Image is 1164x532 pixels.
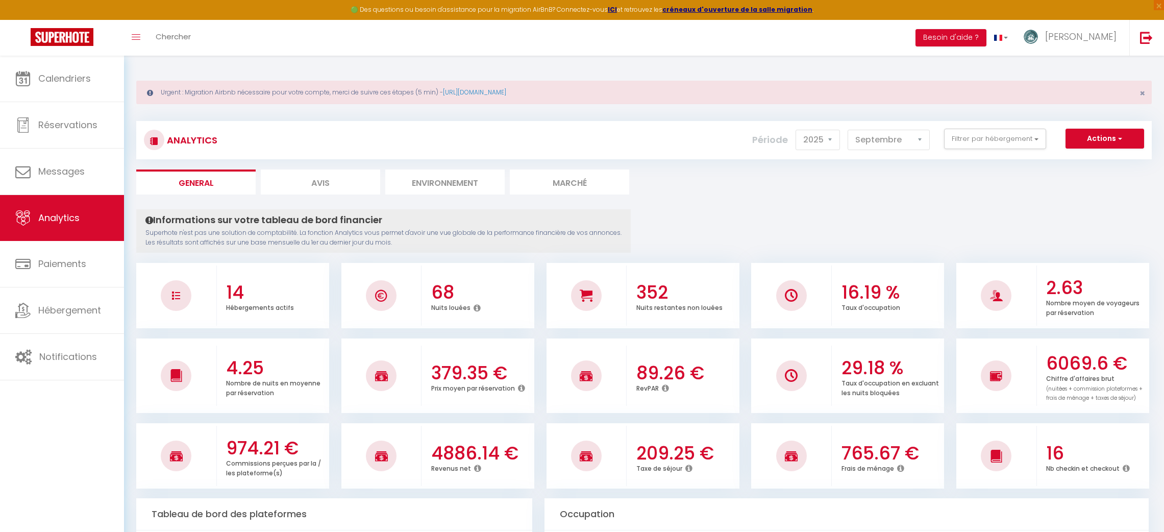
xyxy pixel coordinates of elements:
[148,20,199,56] a: Chercher
[38,118,97,131] span: Réservations
[431,443,532,464] h3: 4886.14 €
[136,81,1152,104] div: Urgent : Migration Airbnb nécessaire pour votre compte, merci de suivre ces étapes (5 min) -
[636,362,737,384] h3: 89.26 €
[1046,372,1143,402] p: Chiffre d'affaires brut
[261,170,380,195] li: Avis
[136,498,532,530] div: Tableau de bord des plateformes
[1046,297,1140,317] p: Nombre moyen de voyageurs par réservation
[1140,89,1145,98] button: Close
[841,282,942,303] h3: 16.19 %
[38,72,91,85] span: Calendriers
[608,5,617,14] a: ICI
[915,29,986,46] button: Besoin d'aide ?
[164,129,217,152] h3: Analytics
[431,382,515,393] p: Prix moyen par réservation
[1046,462,1120,473] p: Nb checkin et checkout
[385,170,505,195] li: Environnement
[841,301,900,312] p: Taux d'occupation
[38,257,86,270] span: Paiements
[145,214,622,226] h4: Informations sur votre tableau de bord financier
[39,350,97,363] span: Notifications
[136,170,256,195] li: General
[431,301,470,312] p: Nuits louées
[944,129,1046,149] button: Filtrer par hébergement
[431,282,532,303] h3: 68
[990,370,1003,382] img: NO IMAGE
[1016,20,1129,56] a: ... [PERSON_NAME]
[226,377,320,397] p: Nombre de nuits en moyenne par réservation
[1140,87,1145,100] span: ×
[841,377,939,397] p: Taux d'occupation en excluant les nuits bloquées
[1046,385,1143,402] span: (nuitées + commission plateformes + frais de ménage + taxes de séjour)
[31,28,93,46] img: Super Booking
[226,282,327,303] h3: 14
[1046,443,1147,464] h3: 16
[226,457,321,477] p: Commissions perçues par la / les plateforme(s)
[443,88,506,96] a: [URL][DOMAIN_NAME]
[226,438,327,459] h3: 974.21 €
[1046,277,1147,299] h3: 2.63
[431,362,532,384] h3: 379.35 €
[172,292,180,300] img: NO IMAGE
[1140,31,1153,44] img: logout
[431,462,471,473] p: Revenus net
[1046,353,1147,374] h3: 6069.6 €
[841,443,942,464] h3: 765.67 €
[38,165,85,178] span: Messages
[662,5,812,14] a: créneaux d'ouverture de la salle migration
[38,304,101,317] span: Hébergement
[145,228,622,248] p: Superhote n'est pas une solution de comptabilité. La fonction Analytics vous permet d'avoir une v...
[38,211,80,224] span: Analytics
[1066,129,1144,149] button: Actions
[1023,29,1038,44] img: ...
[636,462,682,473] p: Taxe de séjour
[841,462,894,473] p: Frais de ménage
[156,31,191,42] span: Chercher
[841,357,942,379] h3: 29.18 %
[1045,30,1117,43] span: [PERSON_NAME]
[226,357,327,379] h3: 4.25
[785,369,798,382] img: NO IMAGE
[226,301,294,312] p: Hébergements actifs
[544,498,1149,530] div: Occupation
[510,170,629,195] li: Marché
[636,282,737,303] h3: 352
[636,443,737,464] h3: 209.25 €
[636,301,723,312] p: Nuits restantes non louées
[752,129,788,151] label: Période
[636,382,659,393] p: RevPAR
